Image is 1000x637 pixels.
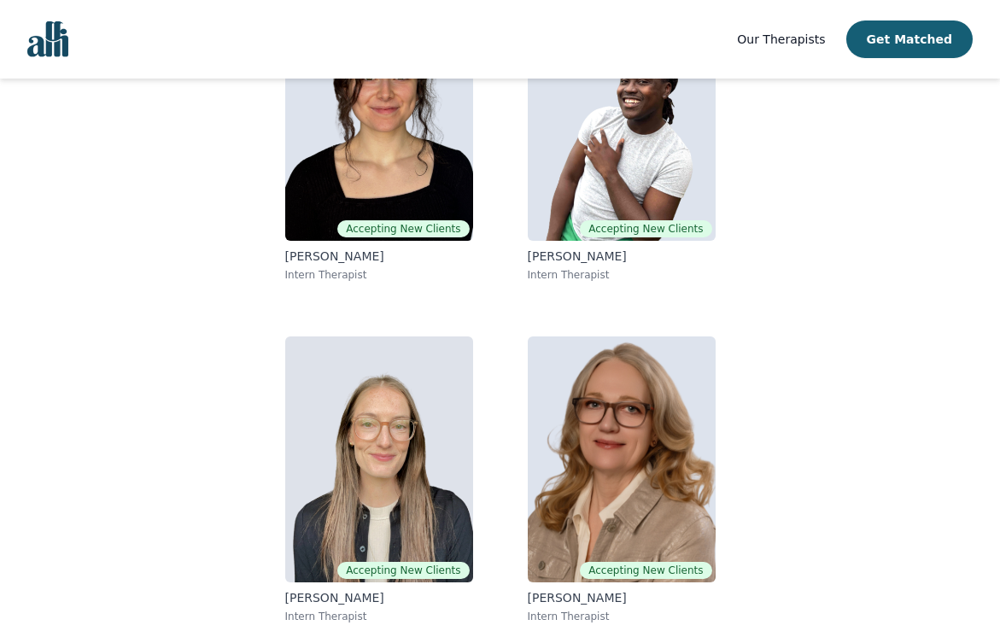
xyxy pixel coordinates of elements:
p: Intern Therapist [285,610,473,623]
p: [PERSON_NAME] [285,248,473,265]
span: Our Therapists [737,32,825,46]
a: Our Therapists [737,29,825,50]
img: Siobhan Chandler [528,336,716,582]
p: Intern Therapist [285,268,473,282]
a: Holly GunnAccepting New Clients[PERSON_NAME]Intern Therapist [272,323,487,637]
span: Accepting New Clients [337,562,469,579]
p: Intern Therapist [528,268,716,282]
p: Intern Therapist [528,610,716,623]
p: [PERSON_NAME] [528,589,716,606]
button: Get Matched [846,20,973,58]
span: Accepting New Clients [580,220,711,237]
p: [PERSON_NAME] [528,248,716,265]
img: alli logo [27,21,68,57]
p: [PERSON_NAME] [285,589,473,606]
span: Accepting New Clients [337,220,469,237]
a: Siobhan ChandlerAccepting New Clients[PERSON_NAME]Intern Therapist [514,323,729,637]
img: Holly Gunn [285,336,473,582]
span: Accepting New Clients [580,562,711,579]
